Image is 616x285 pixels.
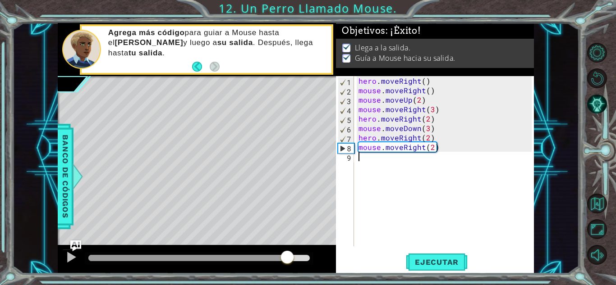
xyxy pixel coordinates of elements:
[355,43,411,53] p: Llega a la salida.
[217,38,253,47] strong: su salida
[58,130,73,223] span: Banco de códigos
[338,106,354,115] div: 4
[338,87,354,96] div: 2
[342,43,351,50] img: Check mark for checkbox
[588,191,616,217] a: Volver al mapa
[338,77,354,87] div: 1
[342,53,351,60] img: Check mark for checkbox
[108,28,185,37] strong: Agrega más código
[70,240,81,251] button: Ask AI
[338,125,354,134] div: 6
[338,153,354,163] div: 9
[210,62,220,72] button: Next
[338,134,354,144] div: 7
[338,115,354,125] div: 5
[338,144,354,153] div: 8
[587,194,607,213] button: Volver al mapa
[115,38,183,47] strong: [PERSON_NAME]
[355,53,455,63] p: Guía a Mouse hacia su salida.
[587,219,607,239] button: Maximizar navegador
[587,94,607,114] button: Pista IA
[338,96,354,106] div: 3
[386,25,421,36] span: : ¡Éxito!
[129,49,162,57] strong: tu salida
[342,25,421,36] span: Objetivos
[406,258,468,267] span: Ejecutar
[62,249,80,267] button: Ctrl + P: Pause
[587,245,607,265] button: Sonido apagado
[192,62,210,72] button: Back
[108,28,325,58] p: para guiar a Mouse hasta el y luego a . Después, llega hasta .
[406,252,468,272] button: Shift+Enter: Ejecutar el código.
[587,68,607,88] button: Reiniciar nivel
[587,43,607,63] button: Opciones de nivel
